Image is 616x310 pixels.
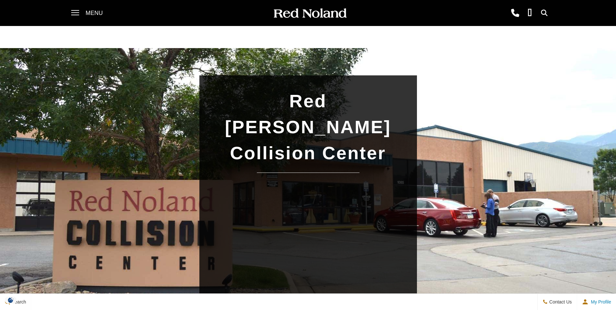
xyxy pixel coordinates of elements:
img: Red Noland Auto Group [272,8,347,19]
button: Open user profile menu [577,294,616,310]
span: Contact Us [548,299,572,304]
section: Click to Open Cookie Consent Modal [3,297,18,304]
span: My Profile [588,299,611,304]
h1: Red [PERSON_NAME] Collision Center [206,88,411,166]
img: Opt-Out Icon [3,297,18,304]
